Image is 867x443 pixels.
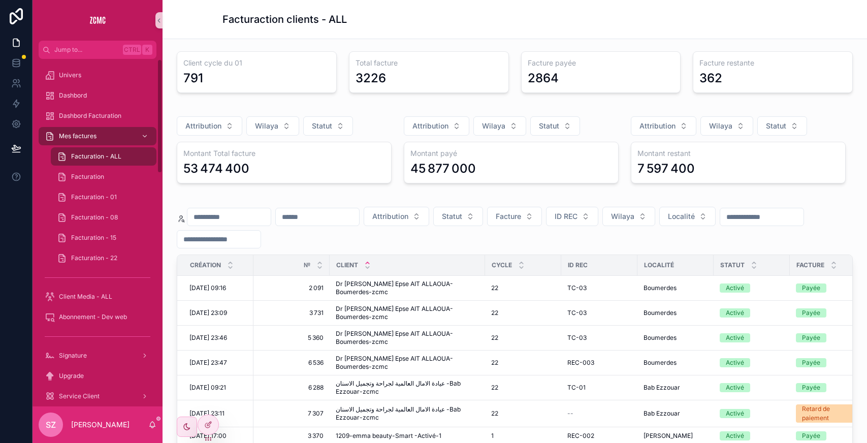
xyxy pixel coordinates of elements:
[51,229,156,247] a: Facturation - 15
[51,168,156,186] a: Facturation
[39,41,156,59] button: Jump to...CtrlK
[567,334,631,342] a: TC-03
[312,121,332,131] span: Statut
[567,309,631,317] a: TC-03
[796,404,860,423] a: Retard de paiement
[189,384,247,392] a: [DATE] 09:21
[39,387,156,405] a: Service Client
[491,309,555,317] a: 22
[567,284,587,292] span: TC-03
[802,383,820,392] div: Payée
[189,359,247,367] a: [DATE] 23:47
[364,207,429,226] button: Select Button
[482,121,505,131] span: Wilaya
[644,334,708,342] a: Boumerdes
[567,284,631,292] a: TC-03
[71,152,121,161] span: Facturation - ALL
[39,288,156,306] a: Client Media - ALL
[796,333,860,342] a: Payée
[699,58,846,68] h3: Facture restante
[260,409,324,418] a: 7 307
[410,148,612,159] h3: Montant payé
[602,207,655,226] button: Select Button
[567,384,586,392] span: TC-01
[528,58,675,68] h3: Facture payée
[336,280,479,296] a: Dr [PERSON_NAME] Epse AIT ALLAOUA-Boumerdes-zcmc
[726,333,744,342] div: Activé
[255,121,278,131] span: Wilaya
[802,431,820,440] div: Payée
[546,207,598,226] button: Select Button
[336,432,479,440] a: 1209-emma beauty-Smart -Activé-1
[51,147,156,166] a: Facturation - ALL
[177,116,242,136] button: Select Button
[766,121,786,131] span: Statut
[246,116,299,136] button: Select Button
[51,208,156,227] a: Facturation - 08
[555,211,577,221] span: ID REC
[491,359,555,367] a: 22
[492,261,512,269] span: Cycle
[123,45,141,55] span: Ctrl
[260,334,324,342] span: 5 360
[260,384,324,392] a: 6 288
[336,330,479,346] a: Dr [PERSON_NAME] Epse AIT ALLAOUA-Boumerdes-zcmc
[699,70,722,86] div: 362
[491,384,498,392] span: 22
[720,333,784,342] a: Activé
[412,121,448,131] span: Attribution
[644,359,677,367] span: Boumerdes
[567,359,594,367] span: REC-003
[260,359,324,367] span: 6 536
[39,66,156,84] a: Univers
[189,359,227,367] span: [DATE] 23:47
[189,384,226,392] span: [DATE] 09:21
[631,116,696,136] button: Select Button
[644,309,708,317] a: Boumerdes
[530,116,580,136] button: Select Button
[59,372,84,380] span: Upgrade
[802,283,820,293] div: Payée
[611,211,634,221] span: Wilaya
[796,308,860,318] a: Payée
[189,309,247,317] a: [DATE] 23:09
[336,379,479,396] span: عيادة الامال العالمية لجراحة وتجميل الاسنان -Bab Ezzouar-zcmc
[720,308,784,318] a: Activé
[59,293,112,301] span: Client Media - ALL
[59,313,127,321] span: Abonnement - Dev web
[260,309,324,317] span: 3 731
[410,161,476,177] div: 45 877 000
[336,355,479,371] a: Dr [PERSON_NAME] Epse AIT ALLAOUA-Boumerdes-zcmc
[644,334,677,342] span: Boumerdes
[644,284,677,292] span: Boumerdes
[644,409,680,418] span: Bab Ezzouar
[567,432,594,440] span: REC-002
[644,384,680,392] span: Bab Ezzouar
[222,12,347,26] h1: Facturaction clients - ALL
[568,261,588,269] span: ID REC
[189,334,247,342] a: [DATE] 23:46
[491,359,498,367] span: 22
[726,283,744,293] div: Activé
[720,358,784,367] a: Activé
[567,409,573,418] span: --
[336,305,479,321] a: Dr [PERSON_NAME] Epse AIT ALLAOUA-Boumerdes-zcmc
[71,234,116,242] span: Facturation - 15
[644,284,708,292] a: Boumerdes
[51,249,156,267] a: Facturation - 22
[59,392,100,400] span: Service Client
[71,254,117,262] span: Facturation - 22
[491,309,498,317] span: 22
[796,431,860,440] a: Payée
[491,284,555,292] a: 22
[796,358,860,367] a: Payée
[491,284,498,292] span: 22
[59,71,81,79] span: Univers
[726,358,744,367] div: Activé
[260,432,324,440] a: 3 370
[143,46,151,54] span: K
[639,121,676,131] span: Attribution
